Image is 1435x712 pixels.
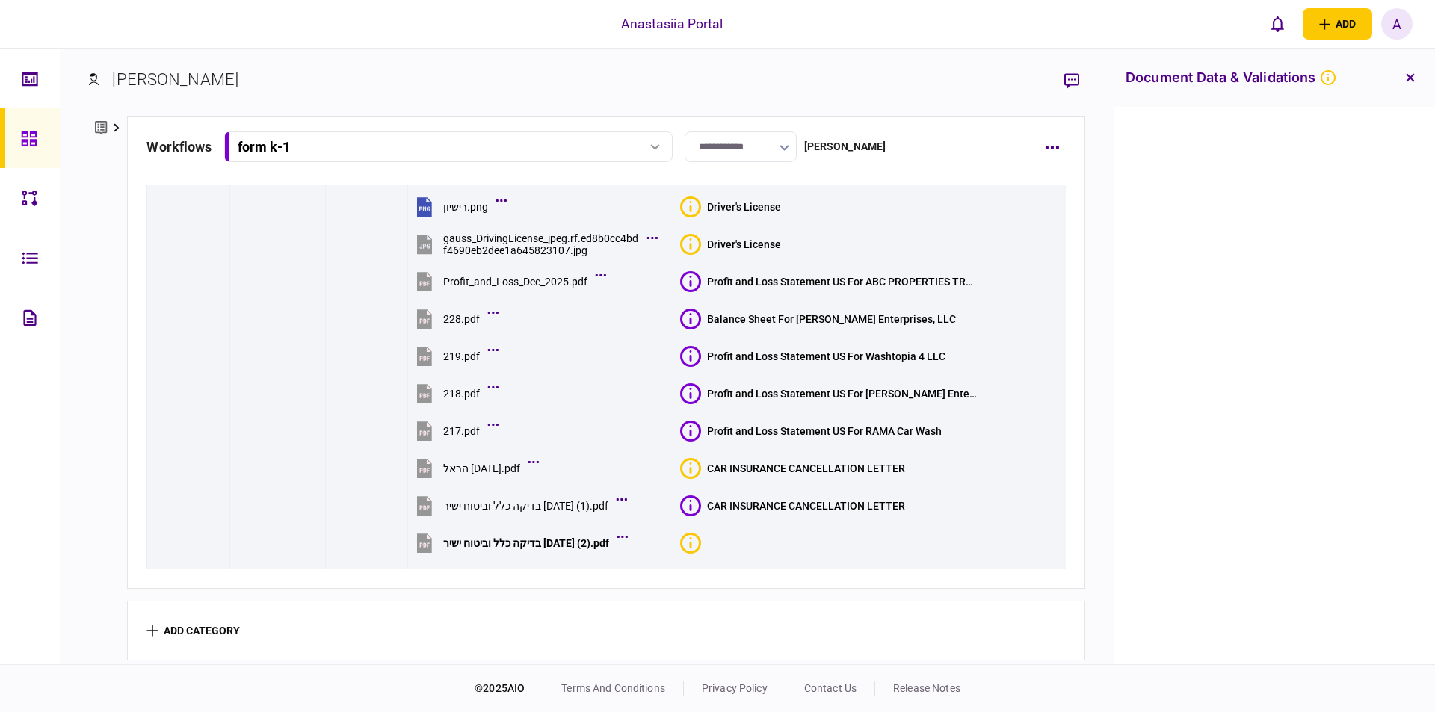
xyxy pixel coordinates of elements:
div: Bad quality [680,533,701,554]
div: 228.pdf [443,313,480,325]
div: Balance Sheet For Doyle Enterprises, LLC [707,313,956,325]
button: A [1381,8,1413,40]
div: Profit and Loss Statement US For Doyle Enterprises, LLC [707,388,978,400]
a: release notes [893,682,960,694]
button: Profit and Loss Statement US For Washtopia 4 LLC [680,346,945,367]
div: gauss_DrivingLicense_jpeg.rf.ed8b0cc4bdf4690eb2dee1a645823107.jpg [443,232,639,256]
button: open notifications list [1262,8,1294,40]
div: Bad quality [680,458,701,479]
h3: document data & validations [1126,69,1337,87]
div: בדיקה כלל וביטוח ישיר 18-08-2025 (1).pdf [443,500,608,512]
div: form k-1 [238,139,290,155]
div: 217.pdf [443,425,480,437]
button: Profit and Loss Statement US For ABC PROPERTIES TRUST [680,271,978,292]
div: Profit_and_Loss_Dec_2025.pdf [443,276,587,288]
button: Bad qualityCAR INSURANCE CANCELLATION LETTER [680,458,905,479]
button: הראל 14-08-2025.pdf [413,451,535,485]
div: Anastasiia Portal [621,14,723,34]
a: contact us [804,682,857,694]
button: רישיון.png [413,190,503,223]
button: Balance Sheet For Doyle Enterprises, LLC [680,309,956,329]
button: Profit_and_Loss_Dec_2025.pdf [413,264,602,298]
div: Driver's License [707,238,781,250]
a: privacy policy [702,682,768,694]
button: add category [146,625,240,637]
div: © 2025 AIO [475,681,543,696]
div: בדיקה כלל וביטוח ישיר 18-08-2025 (2).pdf [443,537,609,549]
svg: Bad quality [1319,69,1337,87]
div: [PERSON_NAME] [112,67,238,92]
div: הראל 14-08-2025.pdf [443,462,520,474]
div: 218.pdf [443,388,480,400]
button: בדיקה כלל וביטוח ישיר 18-08-2025 (1).pdf [413,489,623,522]
button: Profit and Loss Statement US For Doyle Enterprises, LLC [680,383,978,404]
button: Bad qualityDriver's License [680,196,781,217]
div: Driver's License [707,201,781,213]
button: Bad quality [680,533,707,554]
div: Profit and Loss Statement US For ABC PROPERTIES TRUST [707,276,978,288]
button: 219.pdf [413,339,495,373]
a: terms and conditions [561,682,665,694]
button: Profit and Loss Statement US For RAMA Car Wash [680,421,942,442]
div: CAR INSURANCE CANCELLATION LETTER [707,462,905,474]
div: Bad quality [680,196,701,217]
div: [PERSON_NAME] [804,139,886,155]
button: 218.pdf [413,377,495,410]
button: בדיקה כלל וביטוח ישיר 18-08-2025 (2).pdf [413,526,624,560]
button: form k-1 [224,131,673,162]
div: Bad quality [680,234,701,255]
div: CAR INSURANCE CANCELLATION LETTER [707,500,905,512]
button: 228.pdf [413,302,495,335]
div: רישיון.png [443,201,488,213]
div: workflows [146,137,212,157]
button: Bad qualityDriver's License [680,234,781,255]
div: Profit and Loss Statement US For Washtopia 4 LLC [707,350,945,362]
button: CAR INSURANCE CANCELLATION LETTER [680,495,905,516]
div: 219.pdf [443,350,480,362]
button: 217.pdf [413,414,495,448]
button: open adding identity options [1303,8,1372,40]
button: gauss_DrivingLicense_jpeg.rf.ed8b0cc4bdf4690eb2dee1a645823107.jpg [413,227,654,261]
div: Profit and Loss Statement US For RAMA Car Wash [707,425,942,437]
